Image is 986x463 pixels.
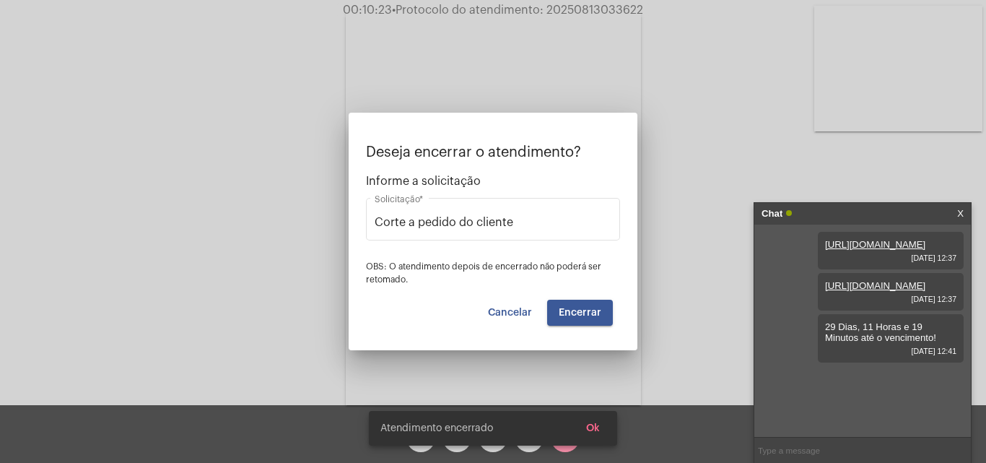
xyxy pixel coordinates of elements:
span: Protocolo do atendimento: 20250813033622 [392,4,643,16]
button: Encerrar [547,300,613,326]
button: Cancelar [476,300,544,326]
span: • [392,4,396,16]
span: [DATE] 12:37 [825,295,956,303]
input: Type a message [754,438,971,463]
a: [URL][DOMAIN_NAME] [825,280,925,291]
span: Atendimento encerrado [380,421,493,436]
span: Ok [586,423,600,433]
span: Encerrar [559,308,601,318]
span: Online [786,210,792,216]
span: [DATE] 12:37 [825,254,956,262]
span: Cancelar [488,308,532,318]
strong: Chat [762,203,782,225]
span: 29 Dias, 11 Horas e 19 Minutos até o vencimento! [825,321,936,343]
a: X [957,203,964,225]
span: Informe a solicitação [366,175,620,188]
p: Deseja encerrar o atendimento? [366,144,620,160]
span: [DATE] 12:41 [825,347,956,355]
span: OBS: O atendimento depois de encerrado não poderá ser retomado. [366,262,601,284]
input: Buscar solicitação [375,216,611,229]
a: [URL][DOMAIN_NAME] [825,239,925,250]
span: 00:10:23 [343,4,392,16]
